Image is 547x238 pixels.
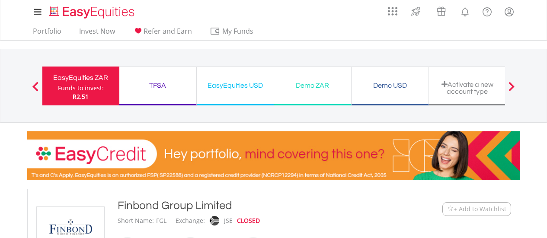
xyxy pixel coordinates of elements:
[29,27,65,40] a: Portfolio
[46,2,138,19] a: Home page
[144,26,192,36] span: Refer and Earn
[224,213,233,228] div: JSE
[279,79,346,92] div: Demo ZAR
[442,202,511,216] button: Watchlist + Add to Watchlist
[58,84,104,92] div: Funds to invest:
[76,27,118,40] a: Invest Now
[118,198,389,213] div: Finbond Group Limited
[429,2,454,18] a: Vouchers
[48,5,138,19] img: EasyEquities_Logo.png
[434,4,448,18] img: vouchers-v2.svg
[125,79,191,92] div: TFSA
[388,6,397,16] img: grid-menu-icon.svg
[156,213,166,228] div: FGL
[382,2,403,16] a: AppsGrid
[176,213,205,228] div: Exchange:
[73,92,89,101] span: R2.51
[434,81,501,95] div: Activate a new account type
[129,27,195,40] a: Refer and Earn
[237,213,260,228] div: CLOSED
[118,213,154,228] div: Short Name:
[476,2,498,19] a: FAQ's and Support
[409,4,423,18] img: thrive-v2.svg
[447,206,454,212] img: Watchlist
[454,205,506,213] span: + Add to Watchlist
[48,72,114,84] div: EasyEquities ZAR
[454,2,476,19] a: Notifications
[209,216,219,225] img: jse.png
[202,79,269,92] div: EasyEquities USD
[498,2,520,21] a: My Profile
[210,25,266,37] span: My Funds
[357,79,423,92] div: Demo USD
[27,131,520,180] img: EasyCredit Promotion Banner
